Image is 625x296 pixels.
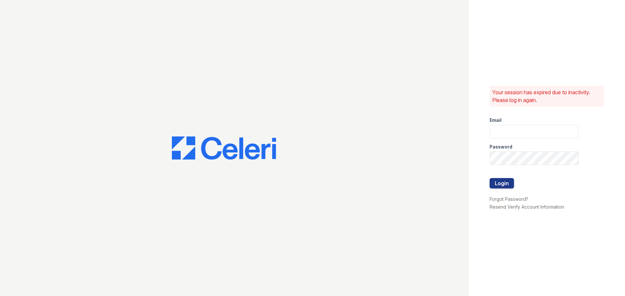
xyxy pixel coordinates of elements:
button: Login [490,178,514,188]
img: CE_Logo_Blue-a8612792a0a2168367f1c8372b55b34899dd931a85d93a1a3d3e32e68fde9ad4.png [172,136,276,160]
a: Forgot Password? [490,196,528,202]
label: Password [490,144,512,150]
a: Resend Verify Account Information [490,204,564,210]
label: Email [490,117,502,123]
p: Your session has expired due to inactivity. Please log in again. [492,88,602,104]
